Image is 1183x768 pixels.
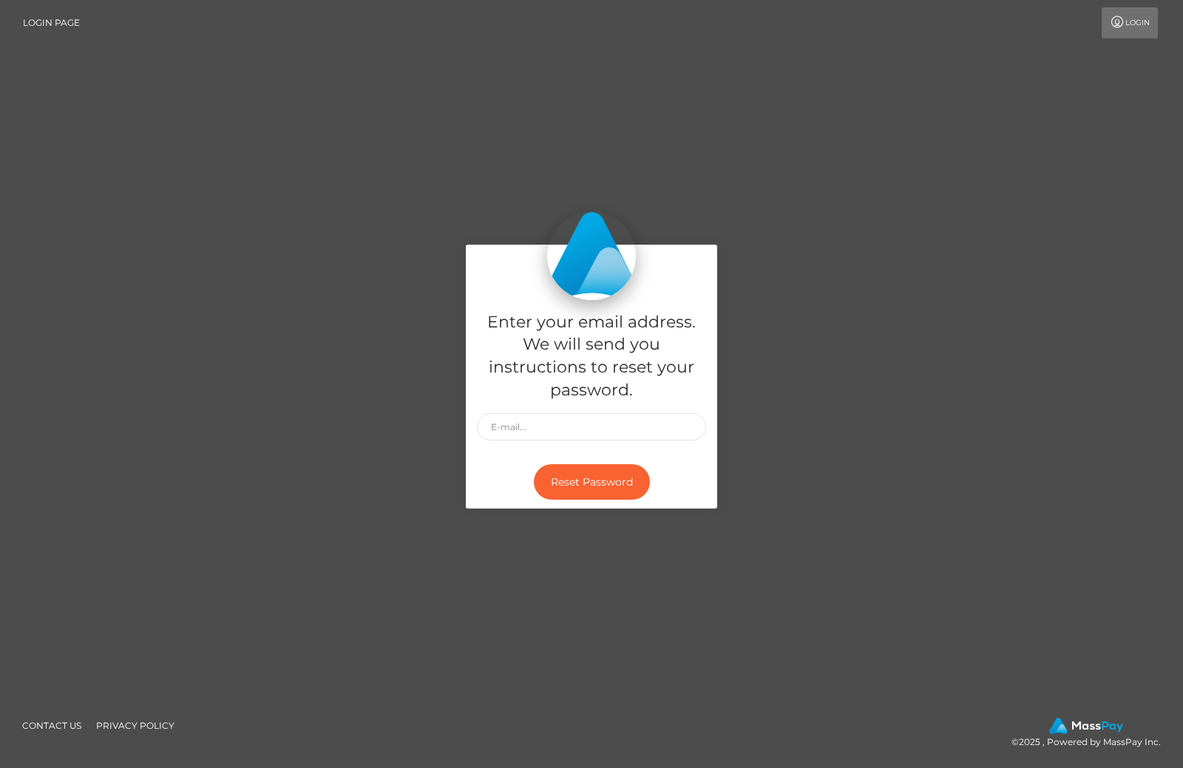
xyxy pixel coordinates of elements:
a: Login [1102,7,1158,38]
div: © 2025 , Powered by MassPay Inc. [1011,718,1172,750]
button: Reset Password [534,464,650,500]
img: MassPay Login [547,211,636,300]
a: Contact Us [16,714,87,737]
h5: Enter your email address. We will send you instructions to reset your password. [477,311,706,402]
a: Privacy Policy [90,714,180,737]
a: Login Page [23,7,80,38]
img: MassPay [1049,718,1123,734]
input: E-mail... [477,413,706,441]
